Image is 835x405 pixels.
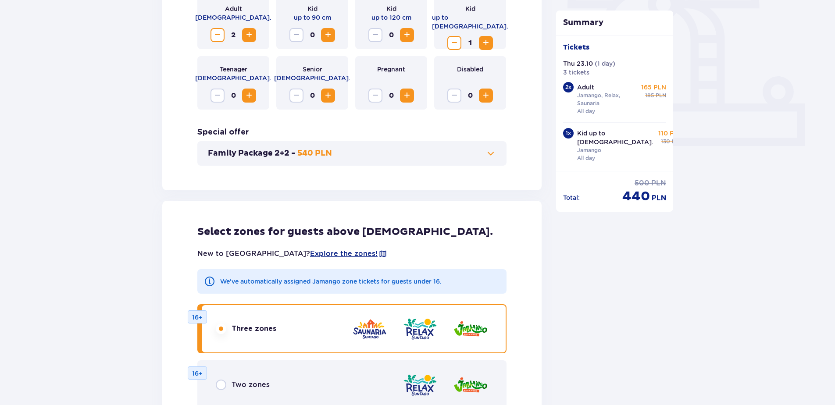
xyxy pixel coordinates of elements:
span: 0 [384,89,398,103]
p: Adult [577,83,594,92]
p: 540 PLN [297,148,332,159]
button: Decrease [447,36,461,50]
span: 0 [463,89,477,103]
p: PLN [652,193,666,203]
p: [DEMOGRAPHIC_DATA]. [195,74,271,82]
p: Senior [303,65,322,74]
button: Increase [242,28,256,42]
p: up to 90 cm [294,13,331,22]
button: Decrease [368,89,382,103]
span: 0 [384,28,398,42]
button: Increase [321,89,335,103]
a: Explore the zones! [310,249,378,259]
p: 110 PLN [658,129,682,138]
p: 500 [635,178,649,188]
p: Three zones [232,324,276,334]
span: 2 [226,28,240,42]
p: Disabled [457,65,483,74]
p: Kid [386,4,396,13]
p: Two zones [232,380,270,390]
p: Kid [307,4,318,13]
button: Decrease [368,28,382,42]
p: [DEMOGRAPHIC_DATA]. [274,74,350,82]
button: Decrease [289,89,303,103]
p: We've automatically assigned Jamango zone tickets for guests under 16. [220,277,442,286]
p: Adult [225,4,242,13]
div: 1 x [563,128,574,139]
p: PLN [651,178,666,188]
p: Thu 23.10 [563,59,593,68]
p: Pregnant [377,65,405,74]
p: Special offer [197,127,249,138]
p: 3 tickets [563,68,589,77]
p: Family Package 2+2 - [208,148,296,159]
p: 440 [622,188,650,205]
p: Summary [556,18,674,28]
img: zone logo [403,373,438,398]
p: Tickets [563,43,589,52]
p: 16+ [192,369,203,378]
p: All day [577,154,595,162]
button: Decrease [211,28,225,42]
p: New to [GEOGRAPHIC_DATA]? [197,249,387,259]
button: Increase [479,89,493,103]
p: Teenager [220,65,247,74]
button: Decrease [447,89,461,103]
button: Increase [400,89,414,103]
p: All day [577,107,595,115]
p: Kid up to [DEMOGRAPHIC_DATA]. [577,129,653,146]
p: 130 [661,138,670,146]
p: [DEMOGRAPHIC_DATA]. [195,13,271,22]
button: Decrease [289,28,303,42]
p: Select zones for guests above [DEMOGRAPHIC_DATA]. [197,225,507,238]
p: PLN [656,92,666,99]
p: up to 120 cm [371,13,411,22]
p: up to [DEMOGRAPHIC_DATA]. [432,13,508,31]
p: Jamango, Relax, Saunaria [577,92,638,107]
p: ( 1 day ) [595,59,615,68]
button: Decrease [211,89,225,103]
span: 0 [305,89,319,103]
img: zone logo [453,373,488,398]
button: Increase [242,89,256,103]
p: Total : [563,193,580,202]
img: zone logo [352,316,387,341]
button: Increase [479,36,493,50]
span: 1 [463,36,477,50]
span: 0 [226,89,240,103]
button: Increase [321,28,335,42]
span: 0 [305,28,319,42]
p: 165 PLN [641,83,666,92]
img: zone logo [453,316,488,341]
button: Family Package 2+2 -540 PLN [208,148,496,159]
p: 185 [645,92,654,99]
div: 2 x [563,82,574,92]
p: 16+ [192,313,203,322]
p: Kid [465,4,475,13]
button: Increase [400,28,414,42]
p: Jamango [577,146,601,154]
img: zone logo [403,316,438,341]
p: PLN [672,138,682,146]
